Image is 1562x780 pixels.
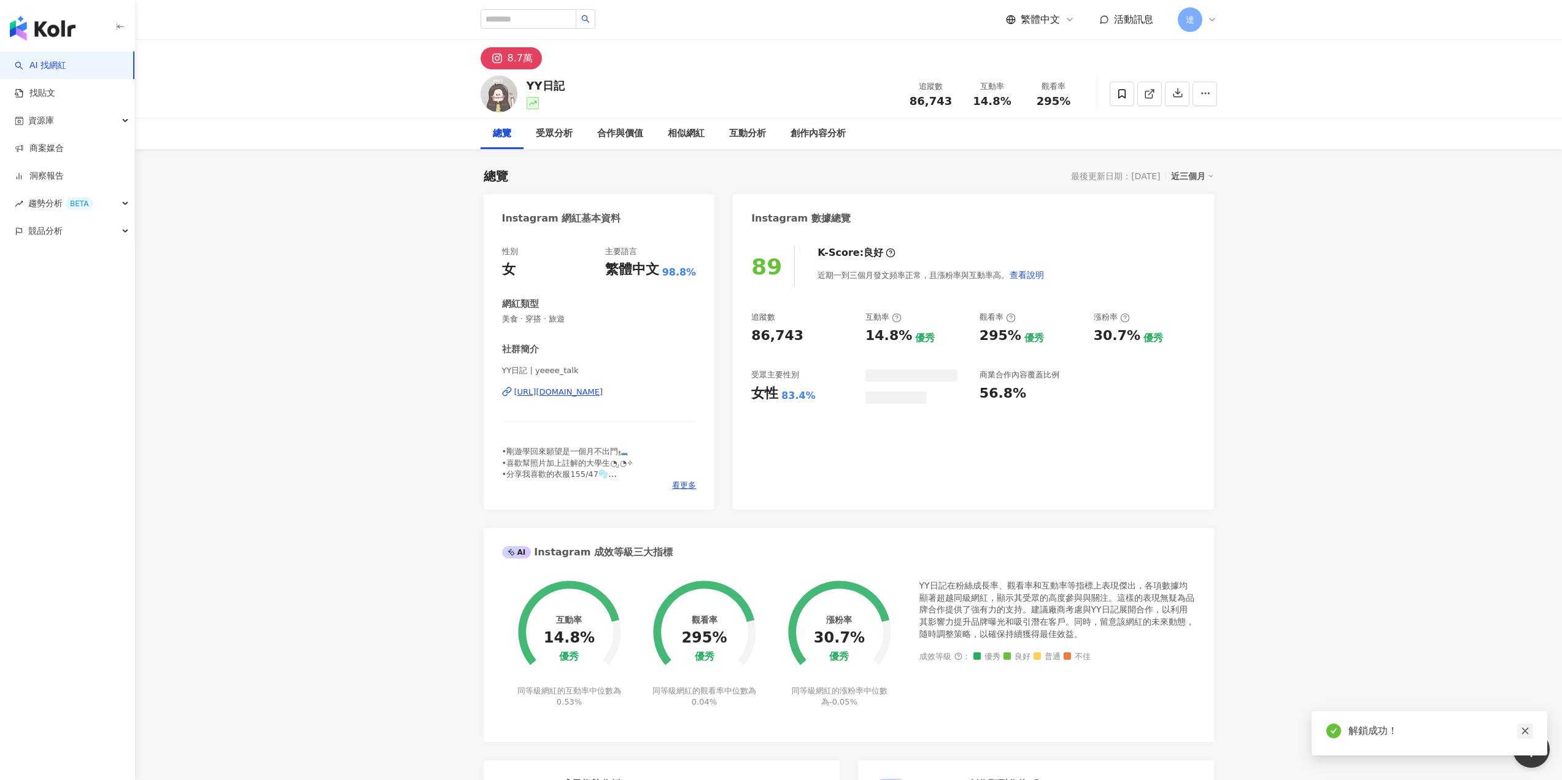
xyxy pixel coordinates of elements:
[1037,95,1071,107] span: 295%
[557,697,582,706] span: 0.53%
[10,16,75,41] img: logo
[668,126,705,141] div: 相似網紅
[605,260,659,279] div: 繁體中文
[28,190,93,217] span: 趨勢分析
[559,651,579,663] div: 優秀
[818,263,1045,287] div: 近期一到三個月發文頻率正常，且漲粉率與互動率高。
[751,254,782,279] div: 89
[1030,80,1077,93] div: 觀看率
[980,312,1016,323] div: 觀看率
[864,246,883,260] div: 良好
[1326,724,1341,738] span: check-circle
[751,369,799,380] div: 受眾主要性別
[15,199,23,208] span: rise
[1521,727,1529,735] span: close
[502,298,539,311] div: 網紅類型
[651,685,758,708] div: 同等級網紅的觀看率中位數為
[516,685,623,708] div: 同等級網紅的互動率中位數為
[481,47,542,69] button: 8.7萬
[818,246,895,260] div: K-Score :
[15,170,64,182] a: 洞察報告
[527,78,565,93] div: YY日記
[1094,326,1140,346] div: 30.7%
[829,697,857,706] span: -0.05%
[908,80,954,93] div: 追蹤數
[502,365,697,376] span: YY日記 | yeeee_talk
[695,651,714,663] div: 優秀
[502,447,633,501] span: •剛遊學回來願望是一個月不出門🛏️ •喜歡幫照片加上註解的大學生◔.̮◔✧ •分享我喜歡的衣服155/47🫧 •合作請寄- ̗̀‎𖤐📫[EMAIL_ADDRESS][DOMAIN_NAME]
[751,312,775,323] div: 追蹤數
[786,685,893,708] div: 同等級網紅的漲粉率中位數為
[826,615,852,625] div: 漲粉率
[502,387,697,398] a: [URL][DOMAIN_NAME]
[502,246,518,257] div: 性別
[751,212,851,225] div: Instagram 數據總覽
[973,95,1011,107] span: 14.8%
[791,126,846,141] div: 創作內容分析
[910,95,952,107] span: 86,743
[502,212,621,225] div: Instagram 網紅基本資料
[1348,724,1533,738] div: 解鎖成功！
[493,126,511,141] div: 總覽
[969,80,1016,93] div: 互動率
[536,126,573,141] div: 受眾分析
[597,126,643,141] div: 合作與價值
[919,580,1196,640] div: YY日記在粉絲成長率、觀看率和互動率等指標上表現傑出，各項數據均顯著超越同級網紅，顯示其受眾的高度參與與關注。這樣的表現無疑為品牌合作提供了強有力的支持。建議廠商考慮與YY日記展開合作，以利用其...
[556,615,582,625] div: 互動率
[502,314,697,325] span: 美食 · 穿搭 · 旅遊
[865,312,902,323] div: 互動率
[502,546,532,558] div: AI
[28,217,63,245] span: 競品分析
[980,326,1021,346] div: 295%
[1003,652,1030,662] span: 良好
[1009,263,1045,287] button: 查看說明
[751,384,778,403] div: 女性
[1094,312,1130,323] div: 漲粉率
[544,630,595,647] div: 14.8%
[681,630,727,647] div: 295%
[502,260,516,279] div: 女
[973,652,1000,662] span: 優秀
[1034,652,1061,662] span: 普通
[508,50,533,67] div: 8.7萬
[692,697,717,706] span: 0.04%
[692,615,717,625] div: 觀看率
[814,630,865,647] div: 30.7%
[1021,13,1060,26] span: 繁體中文
[915,331,935,345] div: 優秀
[15,87,55,99] a: 找貼文
[28,107,54,134] span: 資源庫
[829,651,849,663] div: 優秀
[605,246,637,257] div: 主要語言
[672,480,696,491] span: 看更多
[980,369,1059,380] div: 商業合作內容覆蓋比例
[980,384,1026,403] div: 56.8%
[751,326,803,346] div: 86,743
[15,142,64,155] a: 商案媒合
[1171,168,1214,184] div: 近三個月
[481,75,517,112] img: KOL Avatar
[502,546,673,559] div: Instagram 成效等級三大指標
[581,15,590,23] span: search
[1143,331,1163,345] div: 優秀
[484,168,508,185] div: 總覽
[1114,14,1153,25] span: 活動訊息
[1064,652,1091,662] span: 不佳
[729,126,766,141] div: 互動分析
[1010,270,1044,280] span: 查看說明
[1186,13,1194,26] span: 達
[781,389,816,403] div: 83.4%
[502,343,539,356] div: 社群簡介
[65,198,93,210] div: BETA
[919,652,1196,662] div: 成效等級 ：
[662,266,697,279] span: 98.8%
[514,387,603,398] div: [URL][DOMAIN_NAME]
[15,60,66,72] a: searchAI 找網紅
[1024,331,1044,345] div: 優秀
[865,326,912,346] div: 14.8%
[1071,171,1160,181] div: 最後更新日期：[DATE]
